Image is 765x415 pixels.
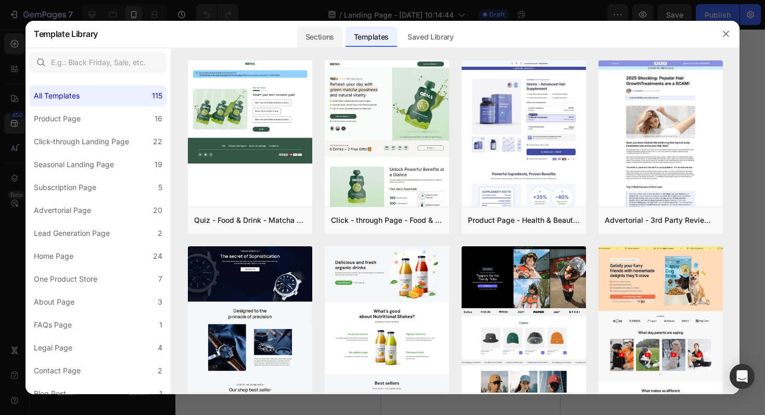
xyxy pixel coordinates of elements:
div: One Product Store [34,273,97,285]
div: 2 [158,227,162,240]
p: Copyright © 2024 GemCommerce. All Rights Reserved. [11,195,168,203]
span: Add section [9,224,58,235]
div: Saved Library [399,27,462,47]
div: About Page [34,296,74,308]
div: Home Page [34,250,73,262]
div: Product Page - Health & Beauty - Hair Supplement [468,214,580,227]
div: All Templates [34,90,80,102]
div: 1 [159,387,162,400]
h2: Template Library [34,20,98,47]
div: Contact Page [34,364,81,377]
div: 4 [158,342,162,354]
div: 5 [158,181,162,194]
div: 3 [158,296,162,308]
div: Lead Generation Page [34,227,110,240]
span: inspired by CRO experts [53,260,124,270]
div: Templates [346,27,397,47]
div: Advertorial Page [34,204,91,217]
div: Advertorial - 3rd Party Review - The Before Image - Hair Supplement [605,214,717,227]
div: Click-through Landing Page [34,135,129,148]
div: Choose templates [58,247,121,258]
div: FAQs Page [34,319,72,331]
div: Product Page [34,112,81,125]
span: then drag & drop elements [50,331,127,341]
div: Quiz - Food & Drink - Matcha Glow Shot [194,214,306,227]
div: 115 [152,90,162,102]
div: Open Intercom Messenger [730,364,755,389]
img: quiz-1.png [188,60,312,164]
span: from URL or image [61,296,117,305]
div: 19 [155,158,162,171]
div: Add blank section [58,318,121,329]
div: 16 [155,112,162,125]
div: 7 [158,273,162,285]
div: 2 [158,364,162,377]
div: Legal Page [34,342,72,354]
input: E.g.: Black Friday, Sale, etc. [30,52,167,73]
div: Seasonal Landing Page [34,158,114,171]
div: 24 [153,250,162,262]
div: 1 [159,319,162,331]
div: Click - through Page - Food & Drink - Matcha Glow Shot [331,214,443,227]
div: Sections [297,27,342,47]
div: 22 [153,135,162,148]
div: 20 [153,204,162,217]
div: Generate layout [62,283,117,294]
div: Blog Post [34,387,66,400]
div: Subscription Page [34,181,96,194]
